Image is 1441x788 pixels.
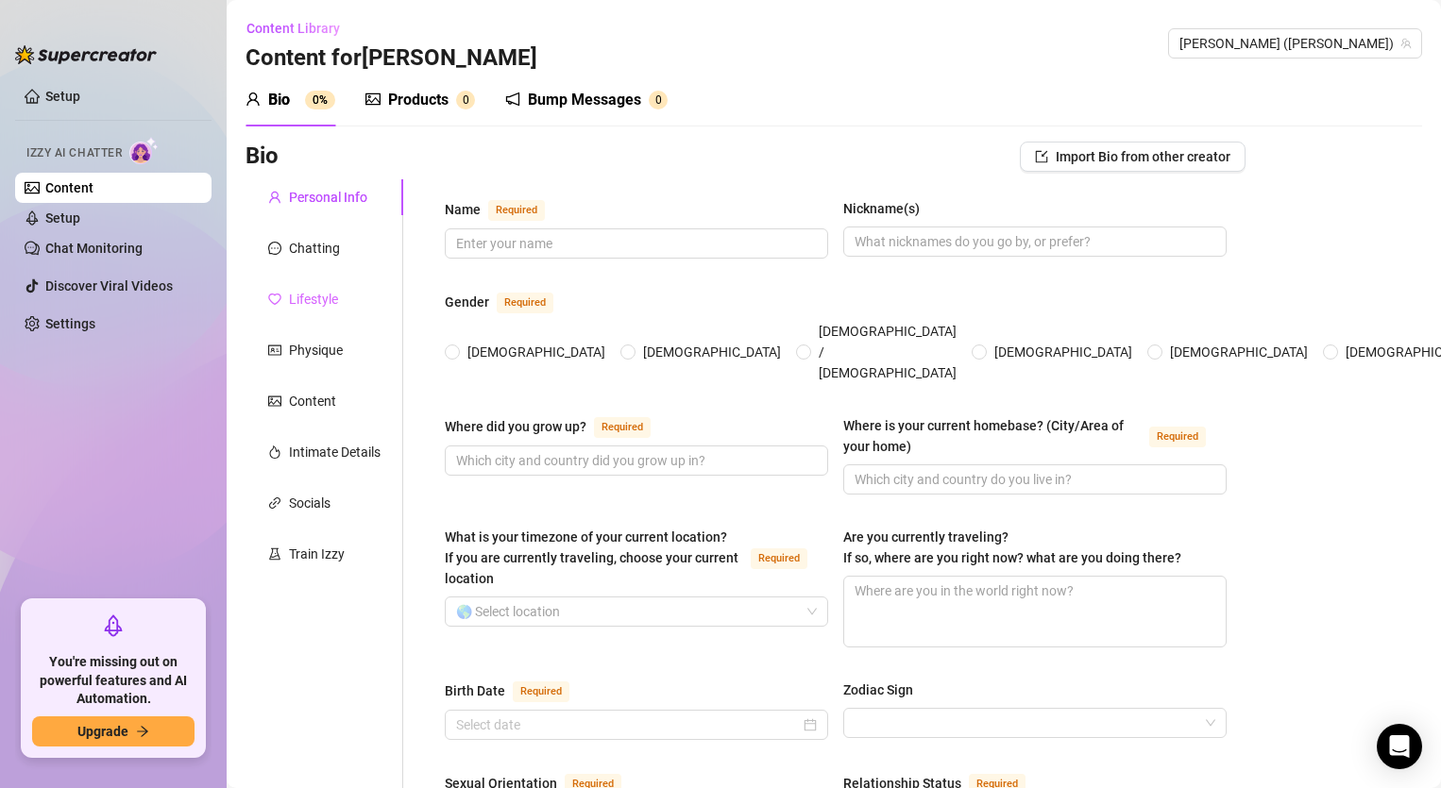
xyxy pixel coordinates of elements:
h3: Bio [246,142,279,172]
a: Chat Monitoring [45,241,143,256]
span: What is your timezone of your current location? If you are currently traveling, choose your curre... [445,529,738,586]
div: Where did you grow up? [445,416,586,437]
img: logo-BBDzfeDw.svg [15,45,157,64]
div: Content [289,391,336,411]
span: message [268,242,281,255]
span: Content Library [246,21,340,36]
input: Nickname(s) [855,231,1212,252]
label: Gender [445,291,574,313]
span: user [268,191,281,204]
span: fire [268,445,281,459]
span: [DEMOGRAPHIC_DATA] / [DEMOGRAPHIC_DATA] [811,321,964,383]
span: rocket [102,614,125,637]
div: Where is your current homebase? (City/Area of your home) [843,415,1142,457]
span: notification [505,92,520,107]
div: Chatting [289,238,340,259]
span: [DEMOGRAPHIC_DATA] [636,342,788,362]
span: [DEMOGRAPHIC_DATA] [987,342,1140,362]
div: Bio [268,89,290,111]
div: Zodiac Sign [843,679,913,700]
div: Socials [289,493,331,513]
span: idcard [268,344,281,357]
span: Required [1149,427,1206,447]
sup: 0 [649,91,668,109]
label: Birth Date [445,679,590,702]
span: You're missing out on powerful features and AI Automation. [32,653,195,709]
div: Lifestyle [289,289,338,310]
span: Required [497,293,553,313]
a: Settings [45,316,95,331]
input: Name [456,233,813,254]
a: Discover Viral Videos [45,278,173,293]
span: [DEMOGRAPHIC_DATA] [1162,342,1315,362]
input: Where did you grow up? [456,450,813,471]
label: Where did you grow up? [445,415,671,438]
span: Required [751,548,807,569]
span: Cindy (cindygraham) [1179,29,1411,58]
span: Required [594,417,651,438]
div: Train Izzy [289,544,345,564]
span: picture [365,92,381,107]
span: arrow-right [136,725,149,738]
button: Upgradearrow-right [32,716,195,746]
span: Izzy AI Chatter [26,144,122,162]
span: Required [513,681,569,702]
span: Are you currently traveling? If so, where are you right now? what are you doing there? [843,529,1181,565]
span: Required [488,200,545,221]
div: Nickname(s) [843,198,920,219]
div: Products [388,89,449,111]
div: Bump Messages [528,89,641,111]
span: Upgrade [77,724,128,739]
img: AI Chatter [129,137,159,164]
sup: 0 [456,91,475,109]
span: team [1400,38,1412,49]
h3: Content for [PERSON_NAME] [246,43,537,74]
span: import [1035,150,1048,163]
div: Intimate Details [289,442,381,462]
label: Zodiac Sign [843,679,926,700]
a: Setup [45,89,80,104]
div: Personal Info [289,187,367,208]
span: experiment [268,547,281,561]
button: Content Library [246,13,355,43]
label: Nickname(s) [843,198,933,219]
span: link [268,496,281,510]
input: Birth Date [456,714,800,735]
a: Content [45,180,93,195]
sup: 0% [305,91,335,109]
div: Gender [445,292,489,312]
a: Setup [45,210,80,226]
div: Physique [289,340,343,360]
div: Name [445,199,481,220]
label: Name [445,198,566,221]
div: Open Intercom Messenger [1377,724,1422,769]
input: Where is your current homebase? (City/Area of your home) [855,469,1212,490]
label: Where is your current homebase? (City/Area of your home) [843,415,1227,457]
span: picture [268,394,281,408]
span: heart [268,293,281,306]
div: Birth Date [445,680,505,701]
span: [DEMOGRAPHIC_DATA] [460,342,613,362]
button: Import Bio from other creator [1020,142,1246,172]
span: Import Bio from other creator [1056,149,1230,164]
span: user [246,92,261,107]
